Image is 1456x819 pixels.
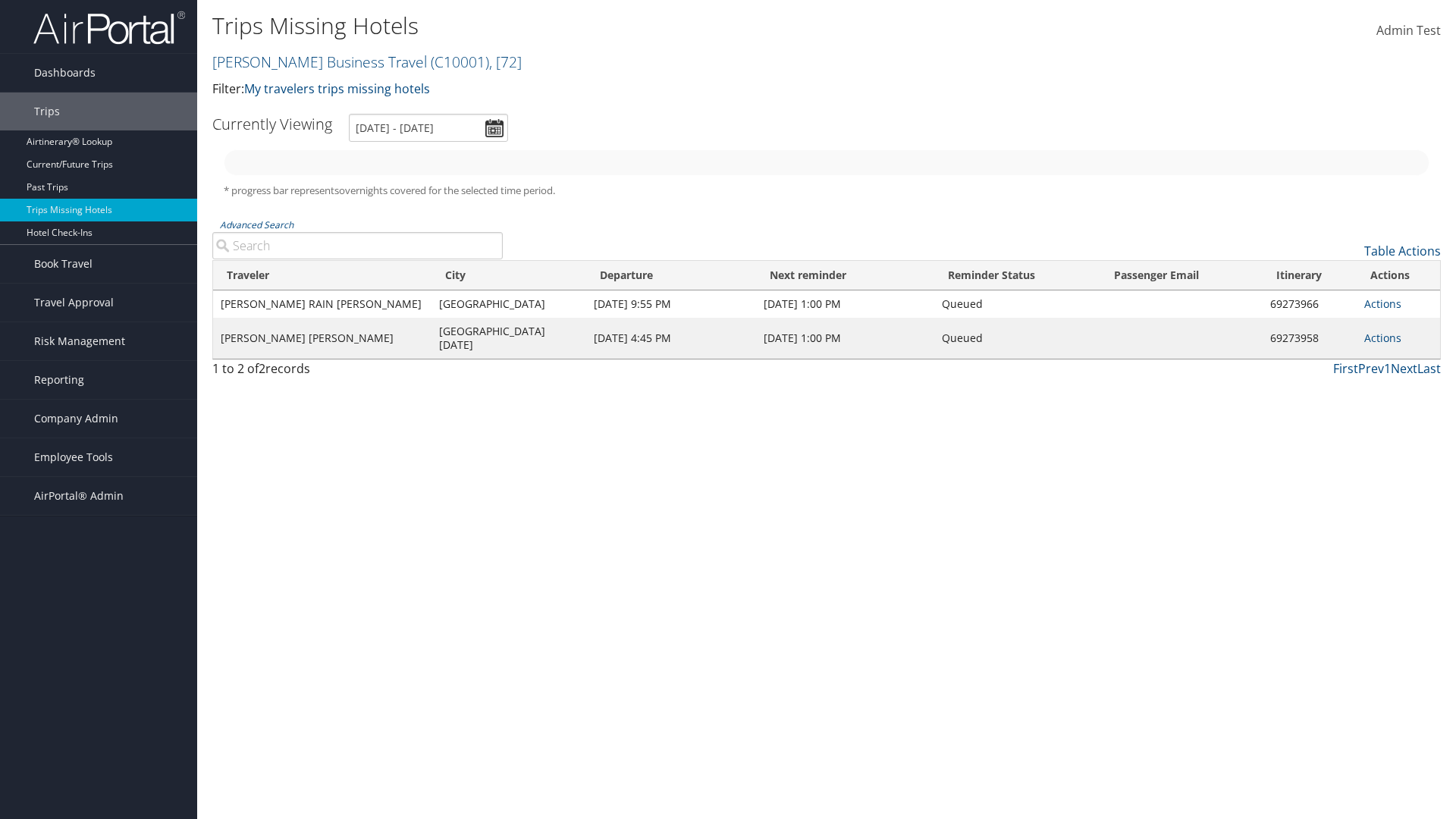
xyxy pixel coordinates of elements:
a: Advanced Search [220,218,293,231]
p: Filter: [212,80,1031,99]
td: [PERSON_NAME] [PERSON_NAME] [213,318,431,359]
span: ( C10001 ) [431,52,489,72]
td: [DATE] 1:00 PM [756,290,934,318]
span: Employee Tools [34,438,113,476]
span: Dashboards [34,54,96,92]
a: Next [1391,360,1417,377]
a: Last [1417,360,1441,377]
td: [PERSON_NAME] RAIN [PERSON_NAME] [213,290,431,318]
td: [DATE] 4:45 PM [586,318,756,359]
th: Passenger Email: activate to sort column ascending [1100,261,1263,290]
a: Prev [1358,360,1384,377]
span: Trips [34,93,60,130]
th: Itinerary [1263,261,1357,290]
img: airportal-logo.png [33,10,185,45]
h5: * progress bar represents overnights covered for the selected time period. [224,184,1429,198]
a: [PERSON_NAME] Business Travel [212,52,522,72]
td: Queued [934,290,1100,318]
th: Departure: activate to sort column ascending [586,261,756,290]
td: [DATE] 9:55 PM [586,290,756,318]
a: 1 [1384,360,1391,377]
td: Queued [934,318,1100,359]
a: Actions [1364,297,1401,311]
td: 69273958 [1263,318,1357,359]
div: 1 to 2 of records [212,359,503,385]
input: [DATE] - [DATE] [349,114,508,142]
th: Reminder Status [934,261,1100,290]
th: Next reminder [756,261,934,290]
th: Traveler: activate to sort column ascending [213,261,431,290]
a: First [1333,360,1358,377]
th: City: activate to sort column ascending [431,261,585,290]
h1: Trips Missing Hotels [212,10,1031,42]
span: Reporting [34,361,84,399]
a: Admin Test [1376,8,1441,55]
span: Book Travel [34,245,93,283]
a: Table Actions [1364,243,1441,259]
span: Risk Management [34,322,125,360]
h3: Currently Viewing [212,114,332,134]
td: [DATE] 1:00 PM [756,318,934,359]
input: Advanced Search [212,232,503,259]
span: Admin Test [1376,22,1441,39]
a: Actions [1364,331,1401,345]
span: AirPortal® Admin [34,477,124,515]
span: 2 [259,360,265,377]
th: Actions [1357,261,1440,290]
span: Travel Approval [34,284,114,322]
td: 69273966 [1263,290,1357,318]
span: Company Admin [34,400,118,438]
td: [GEOGRAPHIC_DATA][DATE] [431,318,585,359]
span: , [ 72 ] [489,52,522,72]
a: My travelers trips missing hotels [244,80,430,97]
td: [GEOGRAPHIC_DATA] [431,290,585,318]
